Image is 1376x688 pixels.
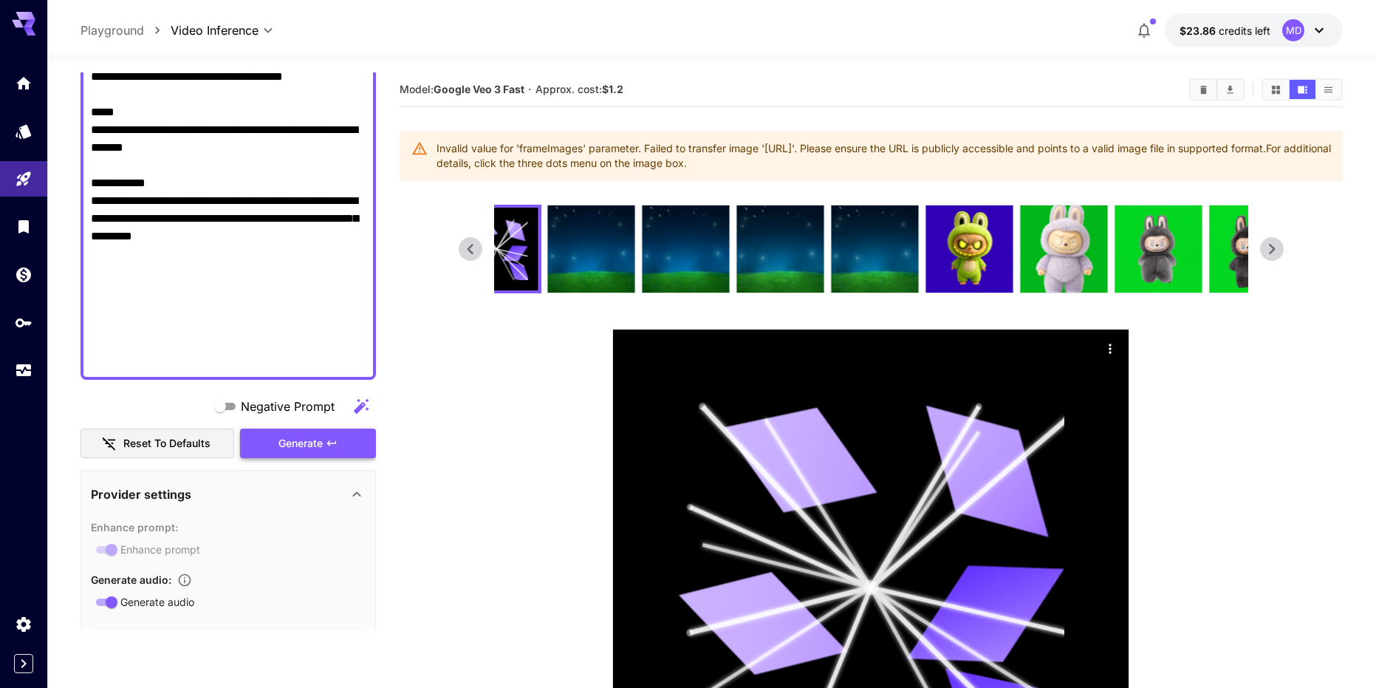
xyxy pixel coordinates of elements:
span: Model: [400,83,524,95]
img: y8NdWM436kpLQAAAABJRU5ErkJggg== [831,205,918,293]
img: hq4SiFk3+3AAAAABJRU5ErkJggg== [1115,205,1202,293]
b: Google Veo 3 Fast [434,83,524,95]
img: NrcnOhviAAAAAElFTkSuQmCC [1209,205,1296,293]
span: $23.86 [1180,24,1219,37]
img: iyg4pEXeCazuf8fw79Ok5i9Bf8AAAAASUVORK5CYII= [547,205,634,293]
img: AZb4rcZtTHHMAAAAAElFTkSuQmCC [925,205,1013,293]
span: Generate [278,435,323,453]
div: Library [15,217,32,236]
button: Generate [240,429,376,459]
p: Provider settings [91,486,191,503]
button: Show media in list view [1315,80,1341,99]
div: MD [1282,19,1304,41]
nav: breadcrumb [81,21,171,39]
button: Clear All [1191,80,1216,99]
div: Invalid value for 'frameImages' parameter. Failed to transfer image '[URL]'. Please ensure the UR... [437,135,1331,177]
button: Show media in grid view [1263,80,1289,99]
button: Reset to defaults [81,429,234,459]
div: Clear AllDownload All [1189,78,1245,101]
div: Usage [15,361,32,380]
img: AJzNCkwmSGoAAAAASUVORK5CYII= [736,205,824,293]
span: Video Inference [171,21,259,39]
button: $23.85784MD [1165,13,1343,47]
button: Expand sidebar [14,654,33,673]
div: $23.85784 [1180,23,1270,38]
span: Generate audio : [91,573,171,586]
div: Home [15,69,32,88]
div: Show media in grid viewShow media in video viewShow media in list view [1262,78,1343,101]
div: Actions [1099,337,1121,359]
span: Negative Prompt [241,398,335,415]
img: w9mmyrcoNSAPAAAAABJRU5ErkJggg== [1020,205,1107,293]
img: 3jTKtKlRWiQAAAAASUVORK5CYII= [642,205,729,293]
p: · [528,81,532,98]
a: Playground [81,21,144,39]
div: Playground [15,170,32,188]
div: API Keys [15,313,32,332]
span: Approx. cost: [535,83,623,95]
div: Provider settings [91,477,366,512]
button: Show media in video view [1290,80,1315,99]
div: Settings [15,615,32,633]
span: Generate audio [120,594,194,610]
button: Download All [1217,80,1243,99]
div: Wallet [15,265,32,284]
div: Models [15,122,32,140]
b: $1.2 [602,83,623,95]
span: credits left [1219,24,1270,37]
